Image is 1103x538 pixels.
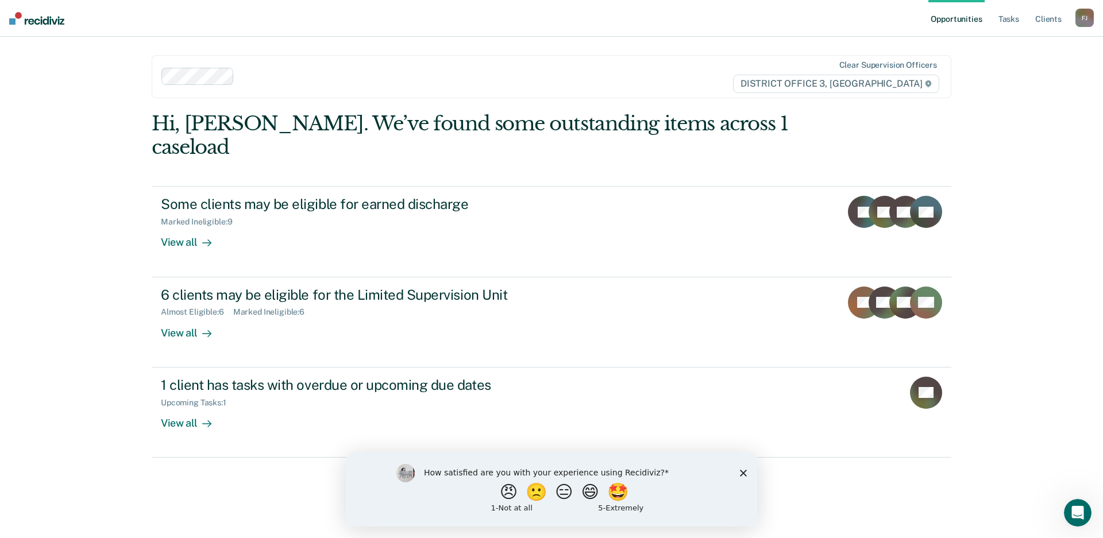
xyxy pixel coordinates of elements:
div: Marked Ineligible : 6 [233,307,314,317]
div: Some clients may be eligible for earned discharge [161,196,564,212]
a: 1 client has tasks with overdue or upcoming due datesUpcoming Tasks:1View all [152,367,951,458]
div: View all [161,227,225,249]
div: Hi, [PERSON_NAME]. We’ve found some outstanding items across 1 caseload [152,112,792,159]
div: Upcoming Tasks : 1 [161,398,236,408]
div: View all [161,317,225,339]
div: Clear supervision officers [839,60,937,70]
span: DISTRICT OFFICE 3, [GEOGRAPHIC_DATA] [733,75,939,93]
div: 6 clients may be eligible for the Limited Supervision Unit [161,287,564,303]
div: 1 client has tasks with overdue or upcoming due dates [161,377,564,393]
a: Some clients may be eligible for earned dischargeMarked Ineligible:9View all [152,186,951,277]
iframe: Intercom live chat [1064,499,1092,527]
div: Marked Ineligible : 9 [161,217,241,227]
div: F J [1075,9,1094,27]
div: View all [161,407,225,429]
button: FJ [1075,9,1094,27]
div: Almost Eligible : 6 [161,307,233,317]
iframe: Survey by Kim from Recidiviz [346,452,757,527]
a: 6 clients may be eligible for the Limited Supervision UnitAlmost Eligible:6Marked Ineligible:6Vie... [152,277,951,367]
img: Recidiviz [9,12,64,25]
